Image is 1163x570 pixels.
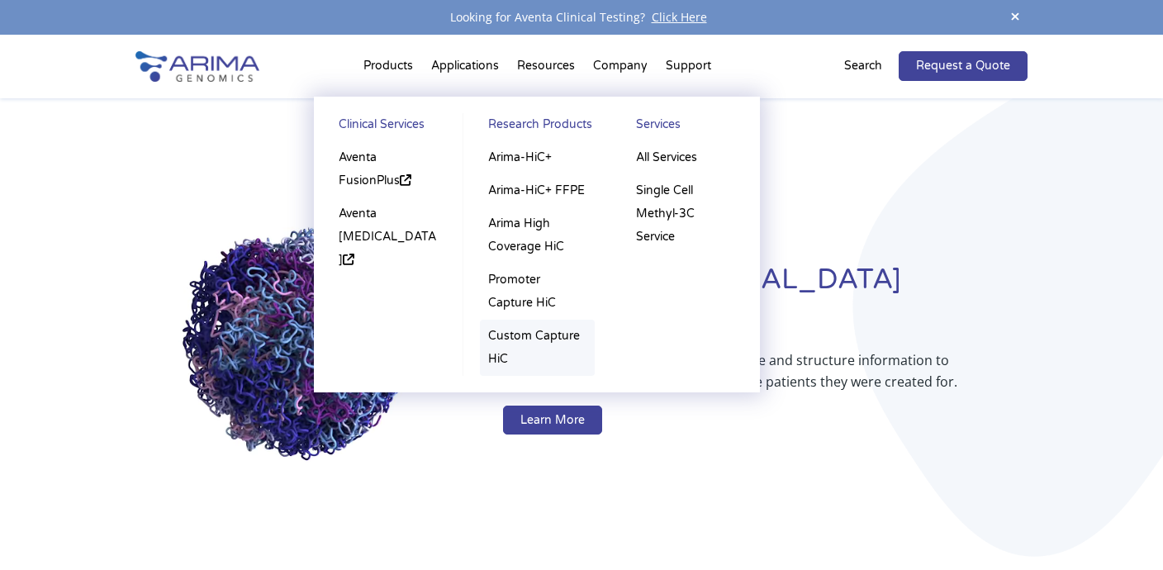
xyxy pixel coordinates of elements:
[330,113,446,141] a: Clinical Services
[628,174,743,254] a: Single Cell Methyl-3C Service
[480,141,595,174] a: Arima-HiC+
[135,51,259,82] img: Arima-Genomics-logo
[503,406,602,435] a: Learn More
[1080,491,1163,570] iframe: Chat Widget
[844,55,882,77] p: Search
[480,207,595,264] a: Arima High Coverage HiC
[480,320,595,376] a: Custom Capture HiC
[503,261,1028,349] h1: Redefining [MEDICAL_DATA] Diagnostics
[628,141,743,174] a: All Services
[480,113,595,141] a: Research Products
[330,141,446,197] a: Aventa FusionPlus
[330,197,446,277] a: Aventa [MEDICAL_DATA]
[480,174,595,207] a: Arima-HiC+ FFPE
[135,7,1028,28] div: Looking for Aventa Clinical Testing?
[628,113,743,141] a: Services
[899,51,1028,81] a: Request a Quote
[480,264,595,320] a: Promoter Capture HiC
[645,9,714,25] a: Click Here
